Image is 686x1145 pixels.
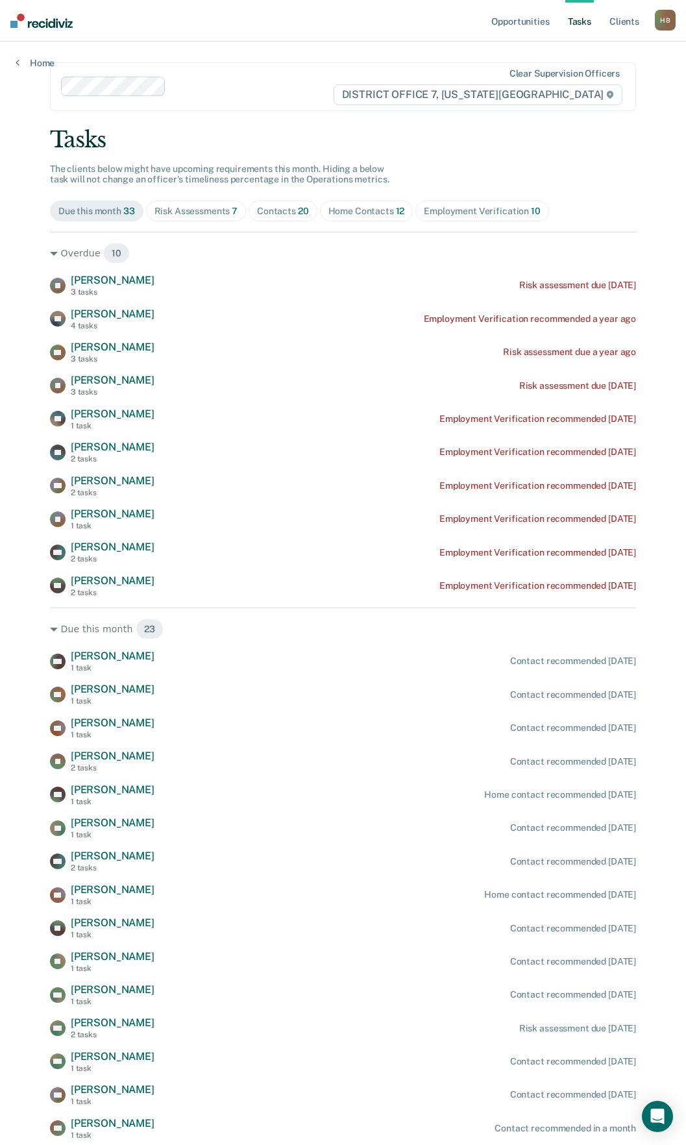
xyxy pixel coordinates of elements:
div: 3 tasks [71,288,154,297]
div: Employment Verification [424,206,540,217]
span: [PERSON_NAME] [71,1083,154,1096]
span: [PERSON_NAME] [71,917,154,929]
div: 2 tasks [71,588,154,597]
div: Risk assessment due [DATE] [519,280,636,291]
span: 10 [531,206,541,216]
span: 10 [103,243,130,264]
div: Due this month 23 [50,619,636,639]
span: 20 [298,206,309,216]
div: Clear supervision officers [509,68,620,79]
div: Employment Verification recommended [DATE] [439,547,636,558]
span: [PERSON_NAME] [71,341,154,353]
div: Open Intercom Messenger [642,1101,673,1132]
span: [PERSON_NAME] [71,950,154,963]
div: Contact recommended [DATE] [510,923,636,934]
span: [PERSON_NAME] [71,508,154,520]
span: [PERSON_NAME] [71,374,154,386]
div: Contacts [257,206,309,217]
div: Employment Verification recommended [DATE] [439,413,636,425]
span: 23 [136,619,164,639]
div: Contact recommended [DATE] [510,822,636,833]
div: Employment Verification recommended [DATE] [439,513,636,524]
span: [PERSON_NAME] [71,574,154,587]
div: 1 task [71,897,154,906]
span: [PERSON_NAME] [71,817,154,829]
span: [PERSON_NAME] [71,274,154,286]
div: Risk assessment due [DATE] [519,1023,636,1034]
div: 1 task [71,1097,154,1106]
span: 12 [396,206,405,216]
span: [PERSON_NAME] [71,983,154,996]
div: Contact recommended [DATE] [510,956,636,967]
span: [PERSON_NAME] [71,441,154,453]
div: Contact recommended [DATE] [510,1056,636,1067]
div: 4 tasks [71,321,154,330]
div: Contact recommended [DATE] [510,756,636,767]
span: [PERSON_NAME] [71,850,154,862]
div: Employment Verification recommended [DATE] [439,447,636,458]
div: Home Contacts [328,206,405,217]
div: 1 task [71,696,154,706]
div: Home contact recommended [DATE] [484,789,636,800]
span: [PERSON_NAME] [71,717,154,729]
span: [PERSON_NAME] [71,650,154,662]
div: 1 task [71,663,154,672]
div: Risk Assessments [154,206,238,217]
span: [PERSON_NAME] [71,783,154,796]
div: Contact recommended [DATE] [510,656,636,667]
span: [PERSON_NAME] [71,541,154,553]
span: [PERSON_NAME] [71,750,154,762]
div: Contact recommended [DATE] [510,722,636,733]
div: 2 tasks [71,554,154,563]
span: [PERSON_NAME] [71,883,154,896]
div: Contact recommended [DATE] [510,689,636,700]
div: Contact recommended [DATE] [510,1089,636,1100]
div: Risk assessment due [DATE] [519,380,636,391]
div: Employment Verification recommended a year ago [424,314,637,325]
div: Employment Verification recommended [DATE] [439,580,636,591]
div: 2 tasks [71,763,154,772]
div: 2 tasks [71,454,154,463]
div: Contact recommended [DATE] [510,856,636,867]
div: H B [655,10,676,31]
span: The clients below might have upcoming requirements this month. Hiding a below task will not chang... [50,164,389,185]
div: Tasks [50,127,636,153]
span: 7 [232,206,238,216]
span: [PERSON_NAME] [71,408,154,420]
span: [PERSON_NAME] [71,1016,154,1029]
div: 1 task [71,797,154,806]
button: HB [655,10,676,31]
div: Home contact recommended [DATE] [484,889,636,900]
div: 2 tasks [71,1030,154,1039]
div: Contact recommended in a month [495,1123,636,1134]
span: [PERSON_NAME] [71,1117,154,1129]
div: 1 task [71,997,154,1006]
div: 1 task [71,964,154,973]
span: [PERSON_NAME] [71,308,154,320]
div: Overdue 10 [50,243,636,264]
div: 1 task [71,830,154,839]
div: 3 tasks [71,388,154,397]
div: 2 tasks [71,488,154,497]
span: [PERSON_NAME] [71,1050,154,1063]
div: 1 task [71,730,154,739]
span: 33 [123,206,135,216]
div: Employment Verification recommended [DATE] [439,480,636,491]
span: [PERSON_NAME] [71,474,154,487]
div: 2 tasks [71,863,154,872]
div: Due this month [58,206,135,217]
div: 1 task [71,421,154,430]
div: 1 task [71,1064,154,1073]
div: 1 task [71,930,154,939]
span: DISTRICT OFFICE 7, [US_STATE][GEOGRAPHIC_DATA] [334,84,622,105]
div: 3 tasks [71,354,154,363]
div: Contact recommended [DATE] [510,989,636,1000]
div: 1 task [71,521,154,530]
a: Home [16,57,55,69]
div: 1 task [71,1131,154,1140]
img: Recidiviz [10,14,73,28]
span: [PERSON_NAME] [71,683,154,695]
div: Risk assessment due a year ago [503,347,636,358]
